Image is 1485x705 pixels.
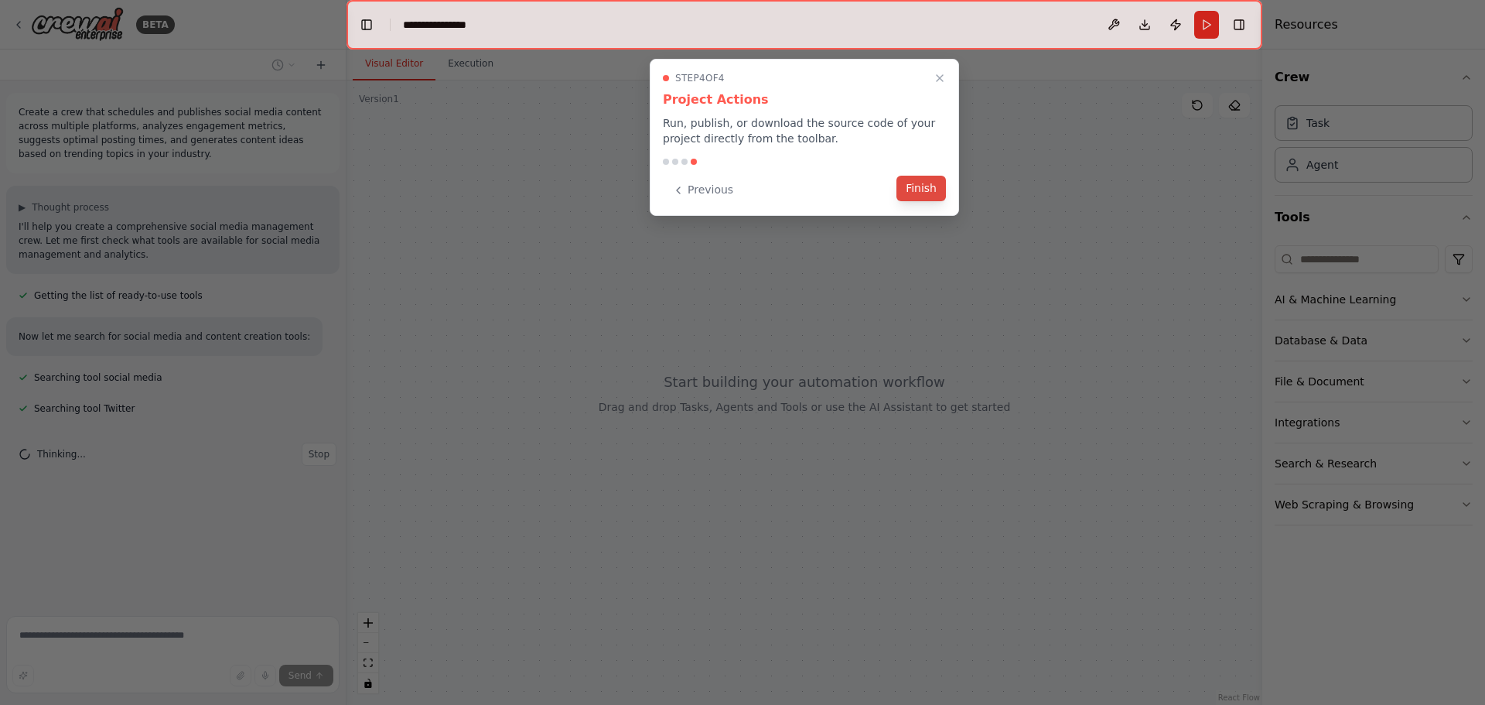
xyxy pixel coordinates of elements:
[930,69,949,87] button: Close walkthrough
[356,14,377,36] button: Hide left sidebar
[663,91,946,109] h3: Project Actions
[663,115,946,146] p: Run, publish, or download the source code of your project directly from the toolbar.
[663,177,742,203] button: Previous
[675,72,725,84] span: Step 4 of 4
[896,176,946,201] button: Finish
